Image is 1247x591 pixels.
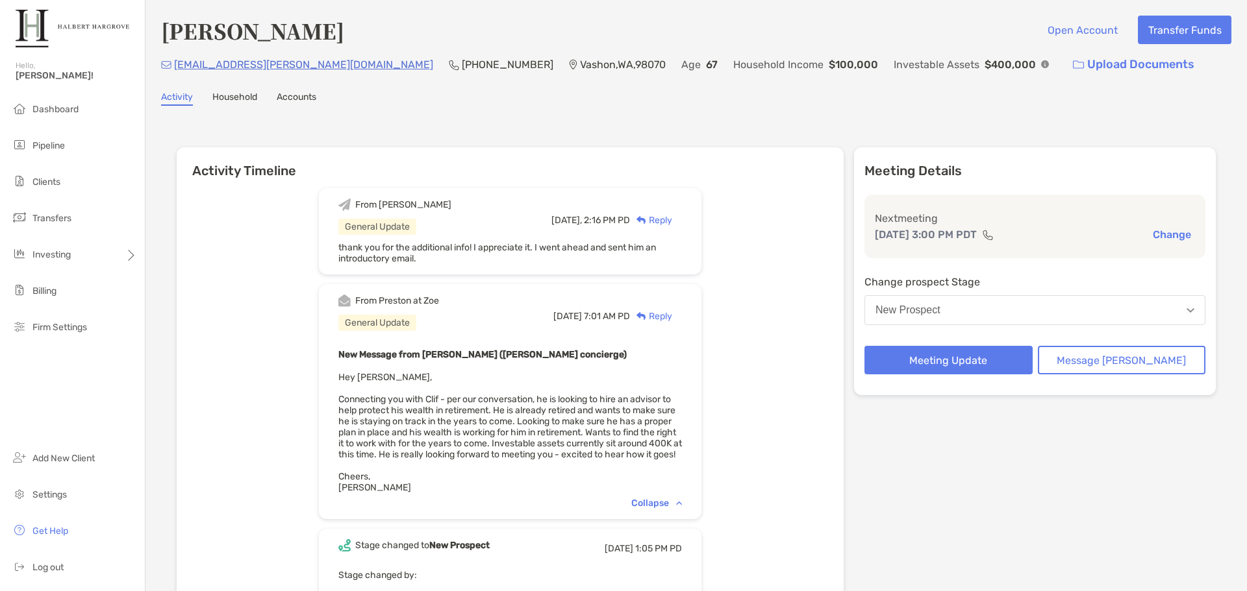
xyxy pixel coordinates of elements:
[864,163,1205,179] p: Meeting Details
[584,311,630,322] span: 7:01 AM PD
[894,56,979,73] p: Investable Assets
[12,450,27,465] img: add_new_client icon
[985,56,1036,73] p: $400,000
[636,216,646,224] img: Reply icon
[553,311,582,322] span: [DATE]
[32,489,67,500] span: Settings
[605,543,633,554] span: [DATE]
[676,501,682,505] img: Chevron icon
[32,322,87,333] span: Firm Settings
[338,349,627,360] b: New Message from [PERSON_NAME] ([PERSON_NAME] concierge)
[212,91,257,106] a: Household
[161,16,344,45] h4: [PERSON_NAME]
[32,176,60,187] span: Clients
[829,56,878,73] p: $100,000
[12,101,27,116] img: dashboard icon
[733,56,824,73] p: Household Income
[631,498,682,509] div: Collapse
[161,61,171,69] img: Email Icon
[32,249,71,260] span: Investing
[864,295,1205,325] button: New Prospect
[1037,16,1127,44] button: Open Account
[551,215,582,226] span: [DATE],
[1038,346,1206,374] button: Message [PERSON_NAME]
[338,315,416,331] div: General Update
[277,91,316,106] a: Accounts
[12,246,27,261] img: investing icon
[875,210,1195,226] p: Next meeting
[12,137,27,152] img: pipeline icon
[1138,16,1231,44] button: Transfer Funds
[636,312,646,320] img: Reply icon
[706,56,718,73] p: 67
[338,295,351,307] img: Event icon
[32,525,68,537] span: Get Help
[355,540,490,551] div: Stage changed to
[569,60,577,70] img: Location Icon
[16,70,137,81] span: [PERSON_NAME]!
[580,56,666,73] p: Vashon , WA , 98070
[875,226,977,243] p: [DATE] 3:00 PM PDT
[12,319,27,334] img: firm-settings icon
[355,295,439,306] div: From Preston at Zoe
[355,199,451,210] div: From [PERSON_NAME]
[1041,60,1049,68] img: Info Icon
[630,213,672,227] div: Reply
[32,562,64,573] span: Log out
[635,543,682,554] span: 1:05 PM PD
[12,173,27,189] img: clients icon
[12,559,27,574] img: logout icon
[338,219,416,235] div: General Update
[338,539,351,551] img: Event icon
[32,213,71,224] span: Transfers
[875,304,940,316] div: New Prospect
[449,60,459,70] img: Phone Icon
[32,285,57,296] span: Billing
[32,140,65,151] span: Pipeline
[12,522,27,538] img: get-help icon
[864,274,1205,290] p: Change prospect Stage
[32,453,95,464] span: Add New Client
[1064,51,1203,78] a: Upload Documents
[681,56,701,73] p: Age
[864,346,1033,374] button: Meeting Update
[12,282,27,298] img: billing icon
[982,230,994,240] img: communication type
[429,540,490,551] b: New Prospect
[174,56,433,73] p: [EMAIL_ADDRESS][PERSON_NAME][DOMAIN_NAME]
[32,104,79,115] span: Dashboard
[1149,228,1195,241] button: Change
[338,199,351,211] img: Event icon
[584,215,630,226] span: 2:16 PM PD
[1073,60,1084,69] img: button icon
[12,486,27,501] img: settings icon
[462,56,553,73] p: [PHONE_NUMBER]
[161,91,193,106] a: Activity
[12,210,27,225] img: transfers icon
[338,242,656,264] span: thank you for the additional info! I appreciate it. I went ahead and sent him an introductory email.
[16,5,129,52] img: Zoe Logo
[338,372,682,493] span: Hey [PERSON_NAME], Connecting you with Clif - per our conversation, he is looking to hire an advi...
[338,567,682,583] p: Stage changed by:
[177,147,844,178] h6: Activity Timeline
[1187,308,1194,313] img: Open dropdown arrow
[630,309,672,323] div: Reply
